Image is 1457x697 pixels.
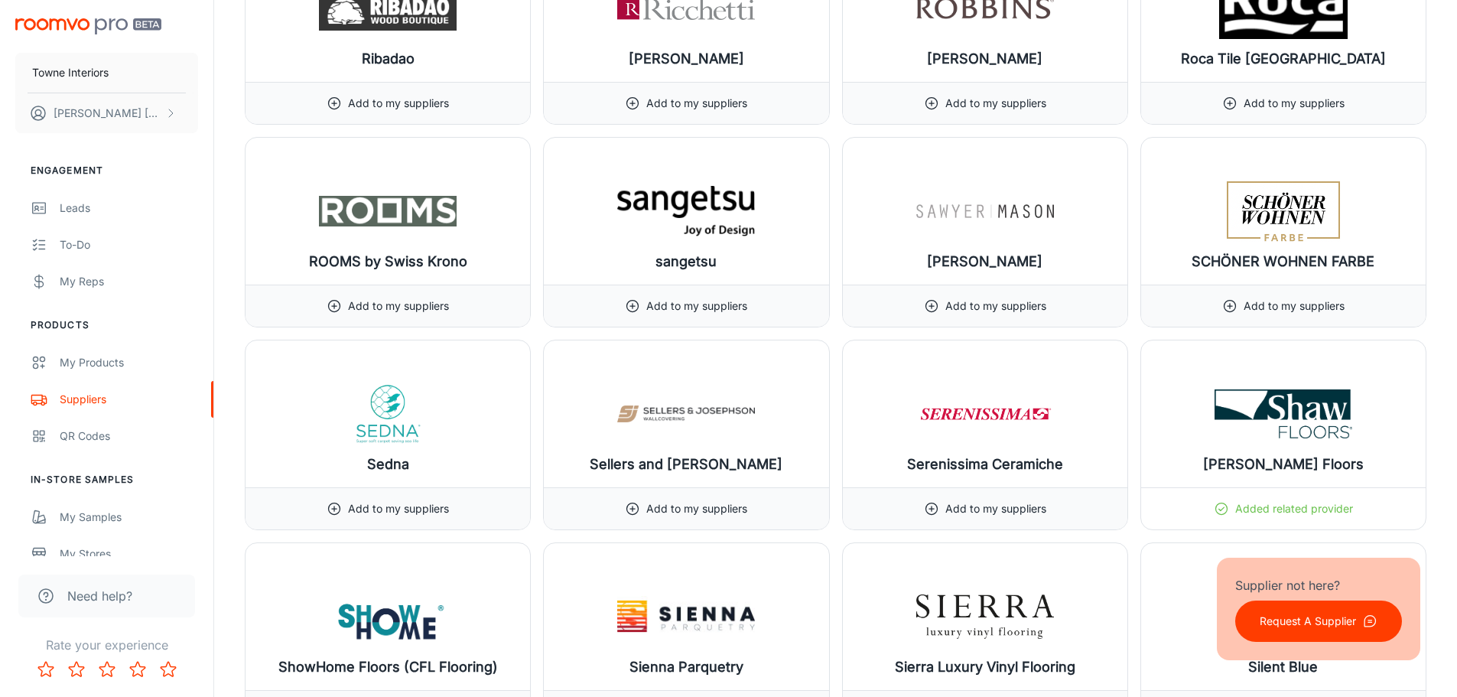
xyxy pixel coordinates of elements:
[319,586,457,647] img: ShowHome Floors (CFL Flooring)
[916,383,1054,445] img: Serenissima Ceramiche
[617,181,755,242] img: sangetsu
[1215,586,1352,647] img: Silent Blue
[1248,656,1318,678] h6: Silent Blue
[1244,95,1345,112] p: Add to my suppliers
[31,654,61,685] button: Rate 1 star
[60,200,198,217] div: Leads
[67,587,132,605] span: Need help?
[278,656,498,678] h6: ShowHome Floors (CFL Flooring)
[348,298,449,314] p: Add to my suppliers
[61,654,92,685] button: Rate 2 star
[1244,298,1345,314] p: Add to my suppliers
[15,53,198,93] button: Towne Interiors
[945,95,1046,112] p: Add to my suppliers
[617,586,755,647] img: Sienna Parquetry
[92,654,122,685] button: Rate 3 star
[945,298,1046,314] p: Add to my suppliers
[1203,454,1364,475] h6: [PERSON_NAME] Floors
[629,48,744,70] h6: [PERSON_NAME]
[1192,251,1374,272] h6: SCHÖNER WOHNEN FARBE
[60,354,198,371] div: My Products
[629,656,743,678] h6: Sienna Parquetry
[367,454,409,475] h6: Sedna
[655,251,717,272] h6: sangetsu
[945,500,1046,517] p: Add to my suppliers
[927,251,1042,272] h6: [PERSON_NAME]
[646,298,747,314] p: Add to my suppliers
[319,383,457,445] img: Sedna
[617,383,755,445] img: Sellers and Josephson
[907,454,1063,475] h6: Serenissima Ceramiche
[1215,181,1352,242] img: SCHÖNER WOHNEN FARBE
[12,636,201,654] p: Rate your experience
[60,509,198,526] div: My Samples
[916,586,1054,647] img: Sierra Luxury Vinyl Flooring
[15,93,198,133] button: [PERSON_NAME] [PERSON_NAME]
[362,48,415,70] h6: Ribadao
[646,500,747,517] p: Add to my suppliers
[348,500,449,517] p: Add to my suppliers
[1235,576,1402,594] p: Supplier not here?
[54,105,161,122] p: [PERSON_NAME] [PERSON_NAME]
[590,454,782,475] h6: Sellers and [PERSON_NAME]
[60,236,198,253] div: To-do
[1235,601,1402,642] button: Request A Supplier
[1181,48,1386,70] h6: Roca Tile [GEOGRAPHIC_DATA]
[309,251,467,272] h6: ROOMS by Swiss Krono
[60,546,198,562] div: My Stores
[646,95,747,112] p: Add to my suppliers
[122,654,153,685] button: Rate 4 star
[15,18,161,34] img: Roomvo PRO Beta
[1260,613,1356,630] p: Request A Supplier
[916,181,1054,242] img: Sawyer Mason
[1235,500,1353,517] p: Added related provider
[319,181,457,242] img: ROOMS by Swiss Krono
[32,64,109,81] p: Towne Interiors
[60,273,198,290] div: My Reps
[348,95,449,112] p: Add to my suppliers
[153,654,184,685] button: Rate 5 star
[1215,383,1352,445] img: Shaw Floors
[60,428,198,445] div: QR Codes
[927,48,1042,70] h6: [PERSON_NAME]
[60,391,198,408] div: Suppliers
[895,656,1075,678] h6: Sierra Luxury Vinyl Flooring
